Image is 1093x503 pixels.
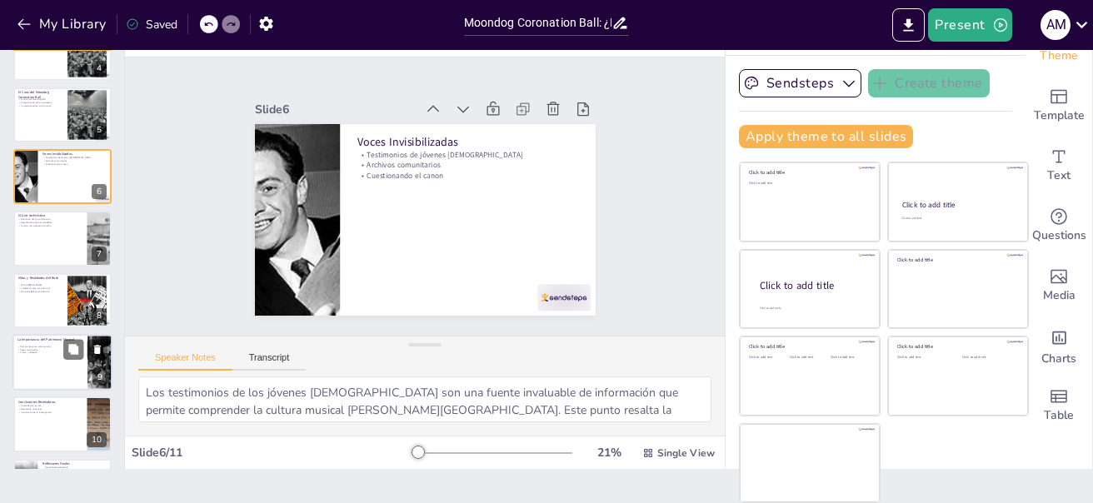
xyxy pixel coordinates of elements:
[739,125,913,148] button: Apply theme to all slides
[749,169,868,176] div: Click to add title
[589,445,629,461] div: 21 %
[1026,256,1092,316] div: Add images, graphics, shapes or video
[12,11,113,37] button: My Library
[18,290,62,293] p: Moondog Ball como desastre
[790,356,827,360] div: Click to add text
[1044,406,1074,425] span: Table
[1034,107,1085,125] span: Template
[18,222,82,225] p: Rescatando memorias olvidadas
[962,356,1015,360] div: Click to add text
[92,184,107,199] div: 6
[18,97,62,101] p: El mito del Moondog Ball
[760,278,866,292] div: Click to add title
[92,247,107,261] div: 7
[132,445,412,461] div: Slide 6 / 11
[13,396,112,451] div: 10
[63,339,83,359] button: Duplicate Slide
[42,152,107,157] p: Voces Invisibilizadas
[760,306,865,310] div: Click to add body
[868,69,990,97] button: Create theme
[17,345,82,348] p: Patrimonio como construcción
[12,334,112,391] div: 9
[1032,227,1086,245] span: Questions
[42,461,107,466] p: Reflexiones Finales
[18,224,82,227] p: Archivo como espacio de lucha
[18,90,62,99] p: El Caos del Moondog Coronation Ball
[13,149,112,204] div: 6
[87,432,107,447] div: 10
[902,200,1013,210] div: Click to add title
[657,446,715,460] span: Single View
[1041,10,1071,40] div: A m
[92,122,107,137] div: 5
[749,356,786,360] div: Click to add text
[1041,8,1071,42] button: A m
[18,283,62,286] p: Mito [PERSON_NAME]
[18,404,82,407] p: Diversidad en el rock
[92,308,107,323] div: 8
[87,339,107,359] button: Delete Slide
[1026,76,1092,136] div: Add ready made slides
[92,61,107,76] div: 4
[18,218,82,222] p: Definición del giro archivístico
[138,352,232,371] button: Speaker Notes
[42,162,107,166] p: Cuestionando el canon
[17,348,82,351] p: Voces marginadas
[13,25,112,80] div: 4
[17,351,82,355] p: Crítica y reflexión
[42,159,107,162] p: Archivos comunitarios
[13,273,112,328] div: 8
[138,376,711,422] textarea: Los testimonios de los jóvenes [DEMOGRAPHIC_DATA] son una fuente invaluable de información que pe...
[232,352,307,371] button: Transcript
[255,102,416,117] div: Slide 6
[18,214,82,219] p: El Giro Archivístico
[18,104,62,107] p: La representación en la prensa
[42,466,107,469] p: Aprendizaje del pasado
[897,343,1016,350] div: Click to add title
[892,8,925,42] button: Export to PowerPoint
[1026,316,1092,376] div: Add charts and graphs
[749,182,868,186] div: Click to add text
[357,134,578,150] p: Voces Invisibilizadas
[464,11,612,35] input: Insert title
[357,149,578,160] p: Testimonios de jóvenes [DEMOGRAPHIC_DATA]
[739,69,861,97] button: Sendsteps
[126,17,177,32] div: Saved
[1041,350,1076,368] span: Charts
[1026,376,1092,436] div: Add a table
[1026,136,1092,196] div: Add text boxes
[897,356,950,360] div: Click to add text
[18,400,82,405] p: Conclusiones Reveladoras
[1047,167,1071,185] span: Text
[357,160,578,171] p: Archivos comunitarios
[92,371,107,386] div: 9
[18,276,62,281] p: Mitos y Realidades del Rock
[1040,47,1078,65] span: Theme
[18,101,62,104] p: La experiencia de los asistentes
[18,286,62,290] p: Cleveland como cuna del rock
[17,337,82,342] p: La Importancia del Patrimonio Musical
[1026,196,1092,256] div: Get real-time input from your audience
[749,343,868,350] div: Click to add title
[928,8,1011,42] button: Present
[1043,286,1076,305] span: Media
[18,410,82,413] p: Importancia de la investigación
[13,211,112,266] div: 7
[901,217,1012,221] div: Click to add text
[897,256,1016,263] div: Click to add title
[357,171,578,182] p: Cuestionando el canon
[13,87,112,142] div: 5
[18,407,82,411] p: Rescate de narrativas
[42,157,107,160] p: Testimonios de jóvenes [DEMOGRAPHIC_DATA]
[831,356,868,360] div: Click to add text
